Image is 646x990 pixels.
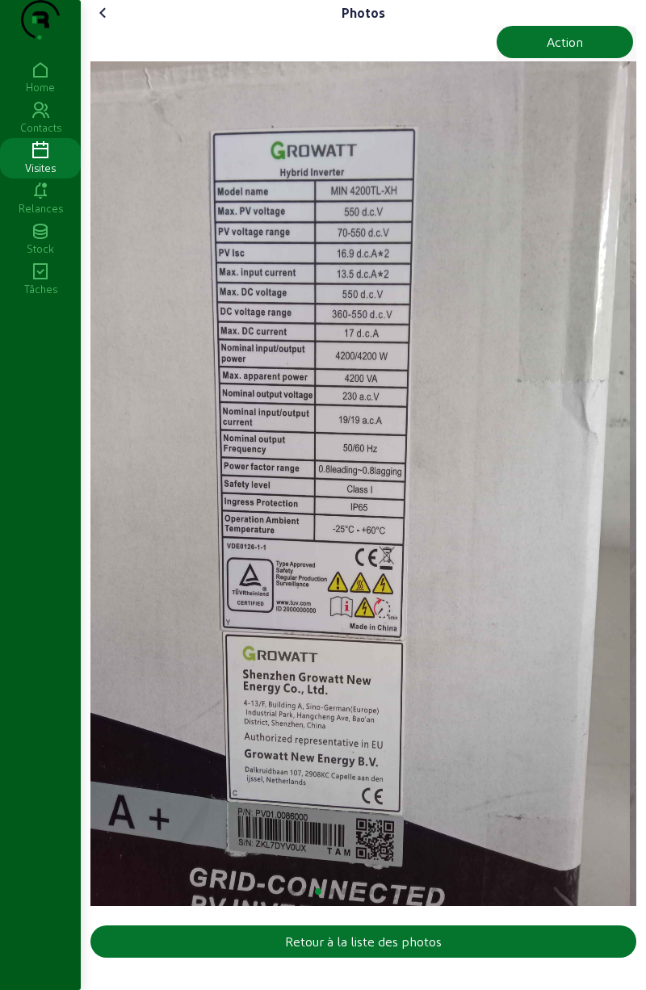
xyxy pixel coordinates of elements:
button: Action [497,26,633,58]
div: Retour à la liste des photos [285,932,442,951]
div: Action [547,32,583,52]
div: Photos [342,3,385,23]
img: 456c6822-1f97-571f-d886-eeb970ae490c.jpeg [90,61,630,906]
swiper-slide: 3 / 12 [90,61,630,906]
button: Retour à la liste des photos [90,925,636,958]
